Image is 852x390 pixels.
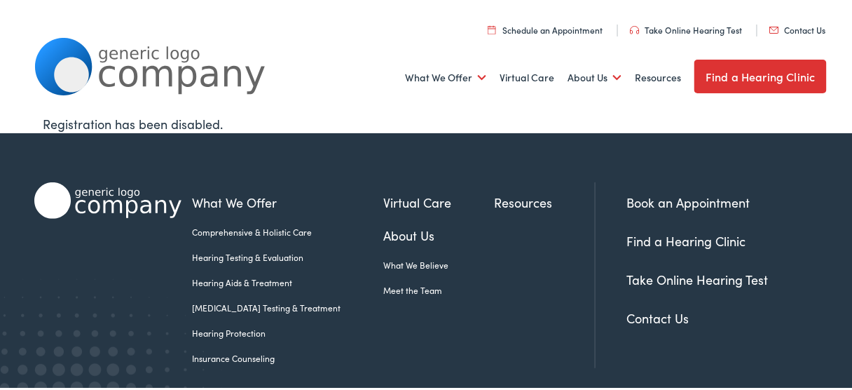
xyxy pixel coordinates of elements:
a: Hearing Protection [192,325,383,337]
a: Virtual Care [500,50,554,102]
img: Alpaca Audiology [34,180,181,217]
img: utility icon [630,24,640,32]
a: Book an Appointment [627,191,750,209]
a: Hearing Testing & Evaluation [192,249,383,262]
a: Find a Hearing Clinic [627,230,746,248]
a: Find a Hearing Clinic [694,58,826,91]
a: Take Online Hearing Test [630,22,743,34]
a: About Us [383,224,494,243]
a: What We Offer [405,50,486,102]
a: Comprehensive & Holistic Care [192,224,383,236]
a: Resources [635,50,681,102]
a: Take Online Hearing Test [627,269,769,286]
a: Hearing Aids & Treatment [192,274,383,287]
a: What We Offer [192,191,383,210]
a: Meet the Team [383,282,494,295]
img: utility icon [488,23,496,32]
a: Insurance Counseling [192,350,383,363]
a: About Us [568,50,621,102]
a: [MEDICAL_DATA] Testing & Treatment [192,300,383,312]
a: Resources [494,191,595,210]
a: Schedule an Appointment [488,22,603,34]
a: What We Believe [383,257,494,269]
a: Contact Us [627,307,689,325]
a: Virtual Care [383,191,494,210]
div: Registration has been disabled. [43,112,818,131]
a: Contact Us [769,22,826,34]
img: utility icon [769,25,779,32]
